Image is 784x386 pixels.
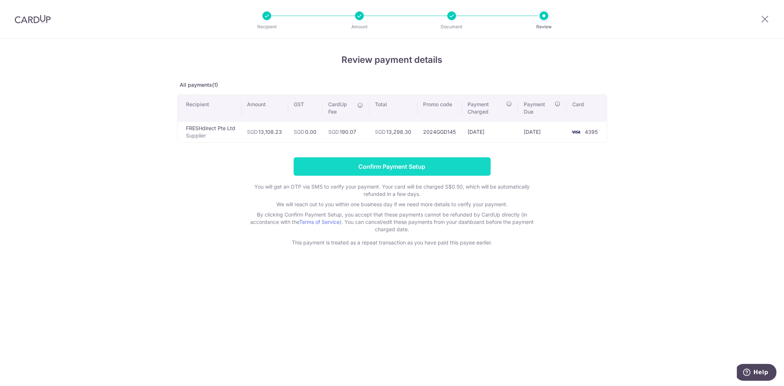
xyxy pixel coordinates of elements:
[569,128,583,136] img: <span class="translation_missing" title="translation missing: en.account_steps.new_confirm_form.b...
[178,121,241,142] td: FRESHdirect Pte Ltd
[288,121,323,142] td: 0.00
[240,23,294,31] p: Recipient
[288,95,323,121] th: GST
[468,101,504,115] span: Payment Charged
[294,129,305,135] span: SGD
[566,95,606,121] th: Card
[299,219,340,225] a: Terms of Service
[369,121,418,142] td: 13,298.30
[524,101,552,115] span: Payment Due
[332,23,387,31] p: Amount
[375,129,386,135] span: SGD
[177,81,607,89] p: All payments(1)
[418,95,462,121] th: Promo code
[585,129,598,135] span: 4395
[177,53,607,67] h4: Review payment details
[241,121,288,142] td: 13,108.23
[186,132,236,139] p: Supplier
[462,121,518,142] td: [DATE]
[418,121,462,142] td: 2024GGD145
[245,183,539,198] p: You will get an OTP via SMS to verify your payment. Your card will be charged S$0.50, which will ...
[245,239,539,246] p: This payment is treated as a repeat transaction as you have paid this payee earlier.
[329,101,354,115] span: CardUp Fee
[518,121,566,142] td: [DATE]
[323,121,369,142] td: 190.07
[245,201,539,208] p: We will reach out to you within one business day if we need more details to verify your payment.
[241,95,288,121] th: Amount
[737,364,777,382] iframe: Opens a widget where you can find more information
[517,23,571,31] p: Review
[245,211,539,233] p: By clicking Confirm Payment Setup, you accept that these payments cannot be refunded by CardUp di...
[369,95,418,121] th: Total
[178,95,241,121] th: Recipient
[425,23,479,31] p: Document
[294,157,491,176] input: Confirm Payment Setup
[247,129,258,135] span: SGD
[15,15,51,24] img: CardUp
[329,129,339,135] span: SGD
